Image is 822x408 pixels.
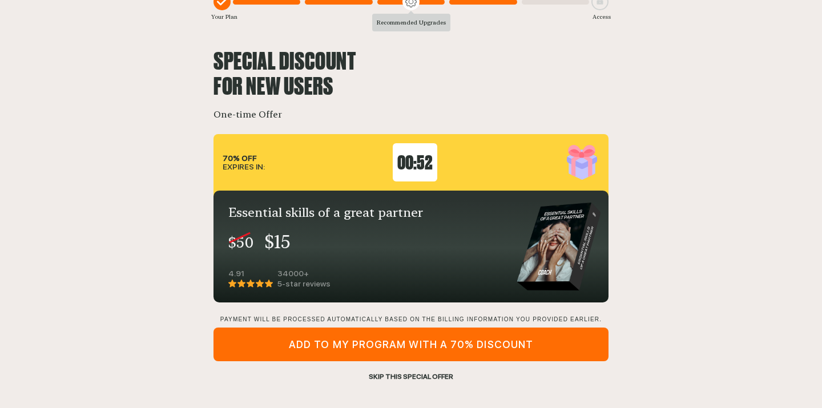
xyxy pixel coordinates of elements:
[277,269,331,277] div: 34000+
[213,328,609,361] div: ADD TO MY PROGRAM WITH A 70% DISCOUNT
[264,228,291,256] div: $15
[213,371,609,382] div: SKIP THIS SPECIAL OFFER
[277,280,331,288] div: 5-star reviews
[211,13,237,21] div: Your Plan
[223,154,265,171] div: EXPIRES IN:
[213,316,609,323] div: PAYMENT WILL BE PROCESSED AUTOMATICALLY BASED ON THE BILLING INFORMATION YOU PROVIDED EARLIER.
[213,49,609,99] div: SPECIAL DISCOUNT FOR NEW USERS
[223,153,257,163] b: 70% OFF
[593,13,611,21] div: Access
[228,231,254,253] div: $50
[228,205,508,219] div: Essential skills of a great partner
[228,269,273,277] div: 4.91
[393,143,437,181] div: 00: 52
[372,14,450,31] div: Recommended Upgrades
[213,109,609,120] div: One-time Offer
